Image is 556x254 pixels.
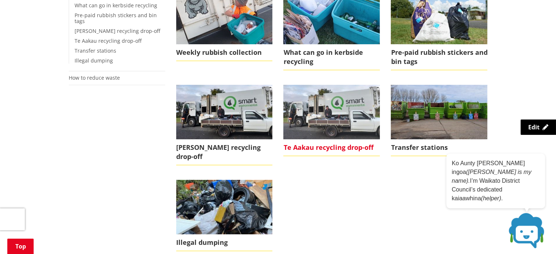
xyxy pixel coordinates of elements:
span: Edit [528,123,540,131]
a: Illegal dumping [176,180,273,251]
a: Illegal dumping [75,57,113,64]
a: How to reduce waste [69,74,120,81]
a: [PERSON_NAME] recycling drop-off [176,85,273,165]
span: Illegal dumping [176,234,273,251]
p: Ko Aunty [PERSON_NAME] ingoa I’m Waikato District Council’s dedicated kaiaawhina . [452,159,540,203]
span: Te Aakau recycling drop-off [283,139,380,156]
a: Top [7,239,34,254]
a: Pre-paid rubbish stickers and bin tags [75,12,157,25]
span: [PERSON_NAME] recycling drop-off [176,139,273,165]
span: Weekly rubbish collection [176,44,273,61]
span: What can go in kerbside recycling [283,44,380,70]
a: What can go in kerbside recycling [75,2,157,9]
a: Te Aakau recycling drop-off [283,85,380,156]
img: Transfer station [391,85,487,139]
a: [PERSON_NAME] recycling drop-off [75,27,160,34]
span: Transfer stations [391,139,487,156]
a: Transfer stations [391,85,487,156]
img: Glen Murray drop-off (1) [283,85,380,139]
img: Illegal dumping [176,180,273,234]
a: Edit [521,120,556,135]
em: ([PERSON_NAME] is my name). [452,169,532,184]
a: Te Aakau recycling drop-off [75,37,141,44]
em: (helper) [481,195,501,201]
img: Glen Murray drop-off (1) [176,85,273,139]
a: Transfer stations [75,47,116,54]
span: Pre-paid rubbish stickers and bin tags [391,44,487,70]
